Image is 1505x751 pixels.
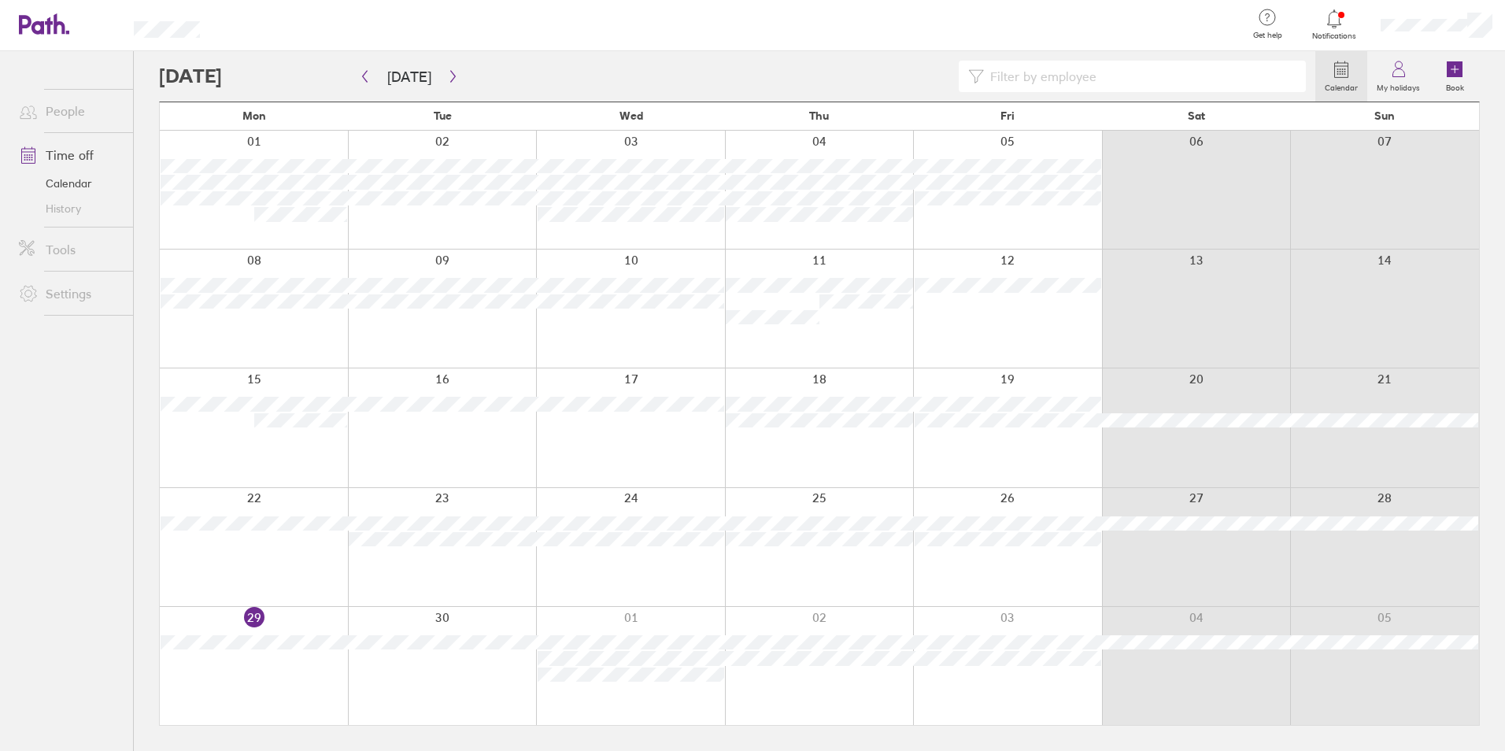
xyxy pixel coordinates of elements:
[242,109,266,122] span: Mon
[1309,31,1360,41] span: Notifications
[434,109,452,122] span: Tue
[6,234,133,265] a: Tools
[984,61,1296,91] input: Filter by employee
[1315,79,1367,93] label: Calendar
[1374,109,1395,122] span: Sun
[6,95,133,127] a: People
[1309,8,1360,41] a: Notifications
[1000,109,1015,122] span: Fri
[619,109,643,122] span: Wed
[1242,31,1293,40] span: Get help
[1367,51,1429,102] a: My holidays
[6,196,133,221] a: History
[1188,109,1205,122] span: Sat
[1367,79,1429,93] label: My holidays
[6,139,133,171] a: Time off
[1315,51,1367,102] a: Calendar
[6,171,133,196] a: Calendar
[1429,51,1480,102] a: Book
[809,109,829,122] span: Thu
[6,278,133,309] a: Settings
[1437,79,1474,93] label: Book
[375,64,444,90] button: [DATE]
